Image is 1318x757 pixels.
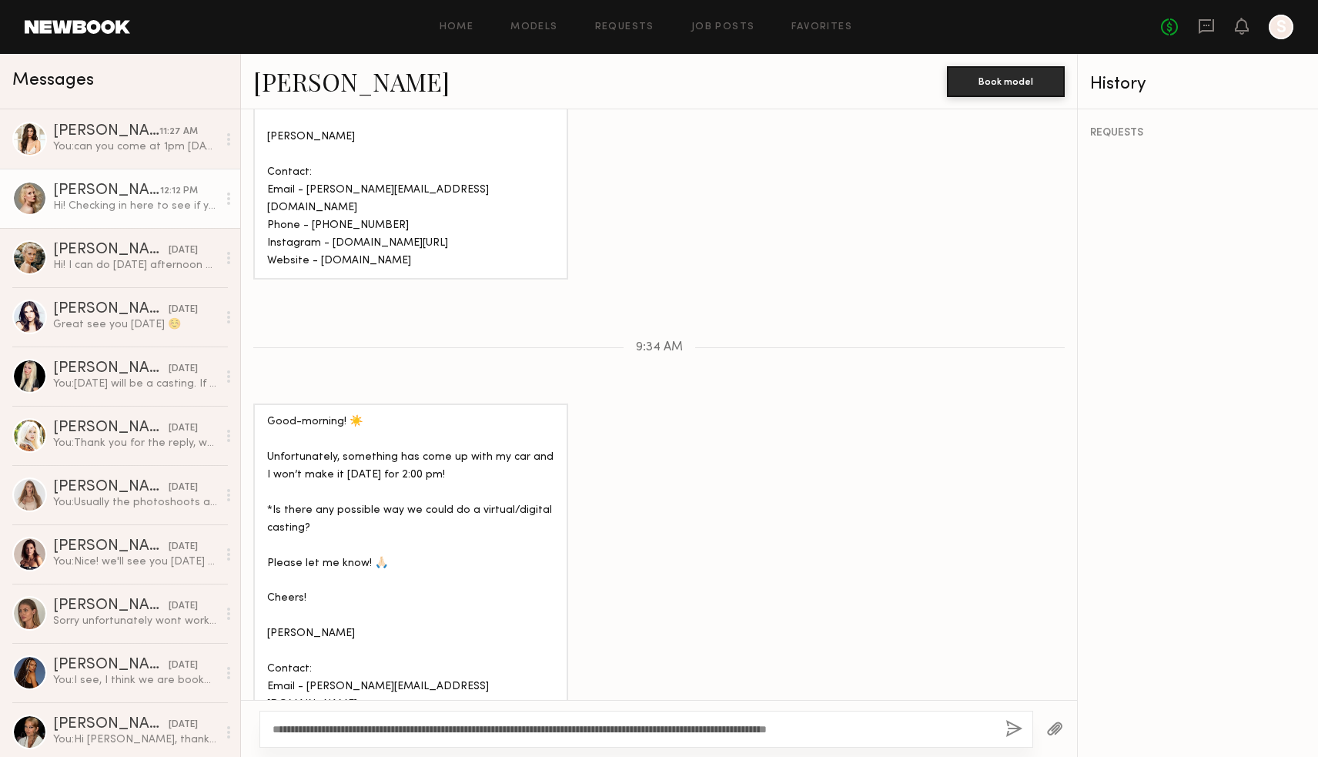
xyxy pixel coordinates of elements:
[53,199,217,213] div: Hi! Checking in here to see if you got my message? 🙂
[169,540,198,554] div: [DATE]
[53,183,160,199] div: [PERSON_NAME]
[169,718,198,732] div: [DATE]
[53,614,217,628] div: Sorry unfortunately wont work for me but thank you for reaching out!
[12,72,94,89] span: Messages
[1090,75,1306,93] div: History
[53,732,217,747] div: You: Hi [PERSON_NAME], thanks for the reply! but I think we are fully booked this week. We'll kee...
[53,317,217,332] div: Great see you [DATE] ☺️
[53,258,217,273] div: Hi! I can do [DATE] afternoon after 2/3 pm. Let me know if that would work?
[947,74,1065,87] a: Book model
[169,658,198,673] div: [DATE]
[53,717,169,732] div: [PERSON_NAME]
[1090,128,1306,139] div: REQUESTS
[169,362,198,377] div: [DATE]
[169,243,198,258] div: [DATE]
[53,480,169,495] div: [PERSON_NAME]
[440,22,474,32] a: Home
[1269,15,1293,39] a: S
[595,22,654,32] a: Requests
[53,361,169,377] div: [PERSON_NAME]
[53,539,169,554] div: [PERSON_NAME]
[169,599,198,614] div: [DATE]
[53,598,169,614] div: [PERSON_NAME]
[169,481,198,495] div: [DATE]
[691,22,755,32] a: Job Posts
[53,554,217,569] div: You: Nice! we'll see you [DATE] at 3:30pm
[53,436,217,451] div: You: Thank you for the reply, we'll keep you on file and let you know for future projects
[53,139,217,154] div: You: can you come at 1pm [DATE]?
[947,66,1065,97] button: Book model
[159,125,198,139] div: 11:27 AM
[169,421,198,436] div: [DATE]
[169,303,198,317] div: [DATE]
[53,495,217,510] div: You: Usually the photoshoots are 2-4 hours
[636,341,683,354] span: 9:34 AM
[53,420,169,436] div: [PERSON_NAME]
[53,302,169,317] div: [PERSON_NAME]
[510,22,557,32] a: Models
[253,65,450,98] a: [PERSON_NAME]
[53,658,169,673] div: [PERSON_NAME]
[53,377,217,391] div: You: [DATE] will be a casting. If we do the photoshoot, I see on the website that your rate is $4...
[53,243,169,258] div: [PERSON_NAME]
[53,124,159,139] div: [PERSON_NAME]
[53,673,217,688] div: You: I see, I think we are booked this week, but we'll keep you on file and let you know again fo...
[160,184,198,199] div: 12:12 PM
[791,22,852,32] a: Favorites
